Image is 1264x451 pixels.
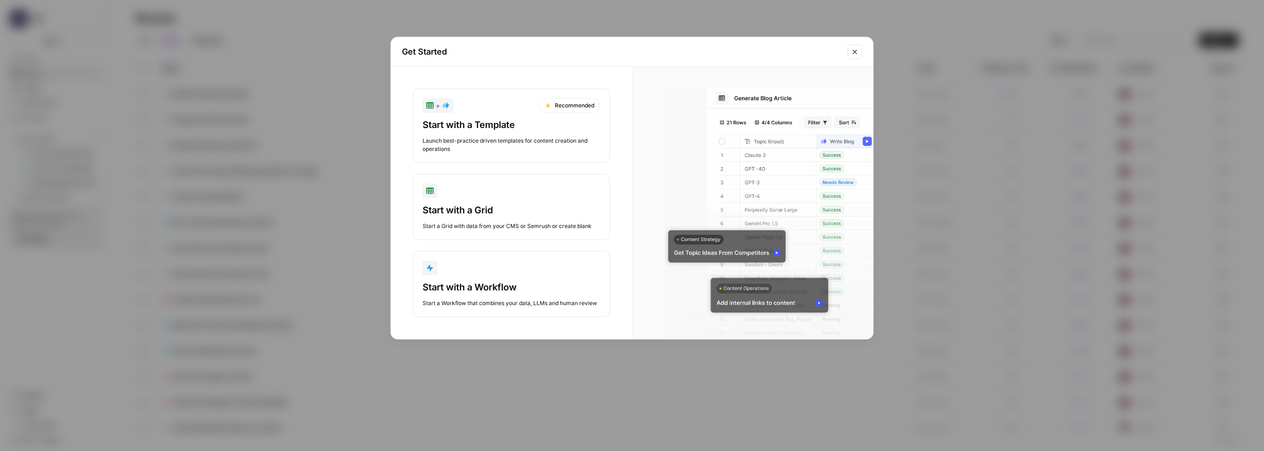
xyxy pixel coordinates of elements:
div: Start with a Workflow [423,281,600,294]
button: Close modal [847,45,862,59]
h2: Get Started [402,45,842,58]
button: Start with a WorkflowStart a Workflow that combines your data, LLMs and human review [413,251,610,317]
button: +RecommendedStart with a TemplateLaunch best-practice driven templates for content creation and o... [413,89,610,163]
div: Launch best-practice driven templates for content creation and operations [423,137,600,153]
div: Recommended [539,98,600,113]
div: Start with a Grid [423,204,600,217]
button: Start with a GridStart a Grid with data from your CMS or Semrush or create blank [413,174,610,240]
div: Start with a Template [423,118,600,131]
div: Start a Grid with data from your CMS or Semrush or create blank [423,222,600,230]
div: Start a Workflow that combines your data, LLMs and human review [423,299,600,307]
div: + [426,100,450,111]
